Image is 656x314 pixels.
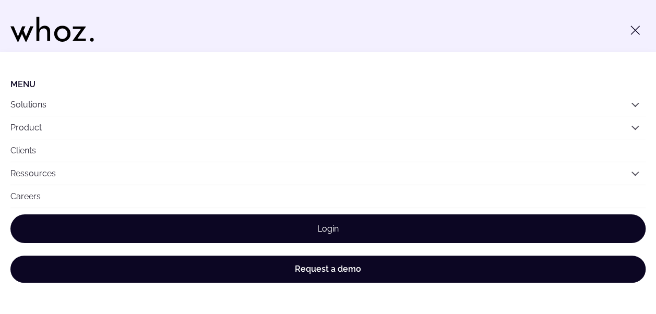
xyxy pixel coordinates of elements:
button: Ressources [10,162,646,185]
a: Careers [10,185,646,208]
a: Clients [10,139,646,162]
a: Request a demo [10,256,646,283]
iframe: Chatbot [587,245,641,299]
button: Toggle menu [625,20,646,41]
a: Ressources [10,168,56,178]
button: Product [10,116,646,139]
a: Login [10,214,646,243]
button: Solutions [10,93,646,116]
a: Product [10,123,42,132]
li: Menu [10,79,646,89]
